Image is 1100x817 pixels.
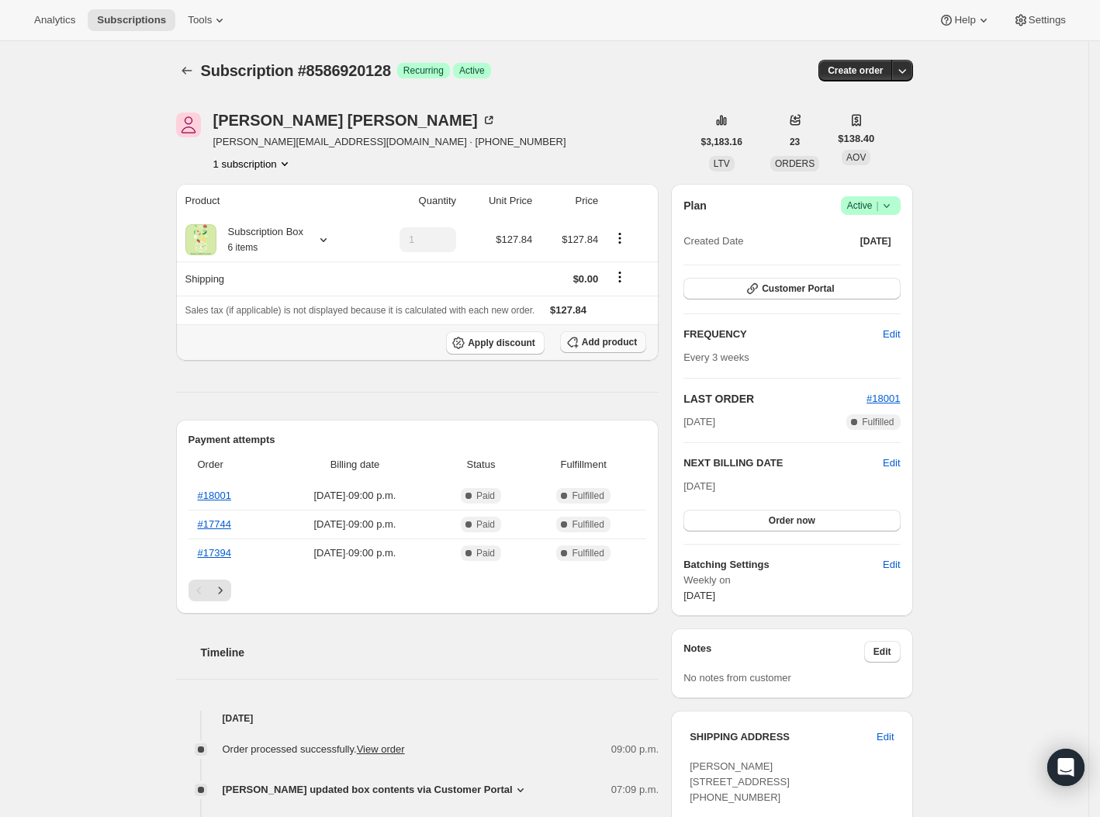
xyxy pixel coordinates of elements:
h2: Plan [683,198,707,213]
h2: LAST ORDER [683,391,867,407]
button: Edit [883,455,900,471]
button: Settings [1004,9,1075,31]
span: Edit [883,557,900,573]
span: $0.00 [573,273,599,285]
span: Edit [873,646,891,658]
span: [PERSON_NAME][EMAIL_ADDRESS][DOMAIN_NAME] · [PHONE_NUMBER] [213,134,566,150]
span: 09:00 p.m. [611,742,659,757]
span: [DATE] [683,414,715,430]
span: Sales tax (if applicable) is not displayed because it is calculated with each new order. [185,305,535,316]
span: Help [954,14,975,26]
span: 07:09 p.m. [611,782,659,798]
span: Subscriptions [97,14,166,26]
h2: NEXT BILLING DATE [683,455,883,471]
th: Unit Price [461,184,537,218]
h4: [DATE] [176,711,659,726]
span: [DATE] · 09:00 p.m. [278,545,432,561]
span: [PERSON_NAME] [STREET_ADDRESS] [PHONE_NUMBER] [690,760,790,803]
h3: Notes [683,641,864,663]
span: Paid [476,490,495,502]
span: Paid [476,518,495,531]
th: Order [189,448,274,482]
button: Order now [683,510,900,531]
span: Add product [582,336,637,348]
th: Shipping [176,261,366,296]
span: Order processed successfully. [223,743,405,755]
h3: SHIPPING ADDRESS [690,729,877,745]
span: John Leeson [176,113,201,137]
button: #18001 [867,391,900,407]
span: Fulfilled [572,518,604,531]
span: Create order [828,64,883,77]
span: LTV [714,158,730,169]
span: $127.84 [562,234,598,245]
span: $127.84 [550,304,586,316]
button: Add product [560,331,646,353]
button: [DATE] [851,230,901,252]
span: Subscription #8586920128 [201,62,391,79]
span: Weekly on [683,573,900,588]
th: Price [537,184,603,218]
span: Settings [1029,14,1066,26]
span: [PERSON_NAME] updated box contents via Customer Portal [223,782,513,798]
button: Tools [178,9,237,31]
span: 23 [790,136,800,148]
div: Subscription Box [216,224,304,255]
span: [DATE] · 09:00 p.m. [278,488,432,504]
span: $3,183.16 [701,136,742,148]
span: Created Date [683,234,743,249]
a: View order [357,743,405,755]
button: Edit [864,641,901,663]
button: Edit [873,322,909,347]
span: [DATE] · 09:00 p.m. [278,517,432,532]
span: Customer Portal [762,282,834,295]
span: Billing date [278,457,432,473]
button: 23 [780,131,809,153]
a: #18001 [198,490,231,501]
th: Product [176,184,366,218]
button: [PERSON_NAME] updated box contents via Customer Portal [223,782,528,798]
button: Product actions [607,230,632,247]
th: Quantity [366,184,461,218]
span: [DATE] [683,590,715,601]
span: Recurring [403,64,444,77]
button: Edit [867,725,903,749]
span: Paid [476,547,495,559]
span: Status [441,457,521,473]
span: ORDERS [775,158,815,169]
span: [DATE] [860,235,891,248]
span: Every 3 weeks [683,351,749,363]
button: Subscriptions [176,60,198,81]
a: #18001 [867,393,900,404]
h6: Batching Settings [683,557,883,573]
button: $3,183.16 [692,131,752,153]
a: #17744 [198,518,231,530]
span: Fulfillment [530,457,637,473]
span: Fulfilled [572,490,604,502]
h2: FREQUENCY [683,327,883,342]
nav: Pagination [189,580,647,601]
span: Fulfilled [862,416,894,428]
span: Apply discount [468,337,535,349]
button: Customer Portal [683,278,900,299]
span: $138.40 [838,131,874,147]
span: Analytics [34,14,75,26]
span: Tools [188,14,212,26]
button: Next [209,580,231,601]
div: [PERSON_NAME] [PERSON_NAME] [213,113,496,128]
span: | [876,199,878,212]
h2: Timeline [201,645,659,660]
span: Edit [883,327,900,342]
img: product img [185,224,216,255]
button: Subscriptions [88,9,175,31]
button: Product actions [213,156,292,171]
button: Help [929,9,1000,31]
button: Edit [873,552,909,577]
span: Order now [769,514,815,527]
a: #17394 [198,547,231,559]
span: Edit [877,729,894,745]
span: [DATE] [683,480,715,492]
span: AOV [846,152,866,163]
